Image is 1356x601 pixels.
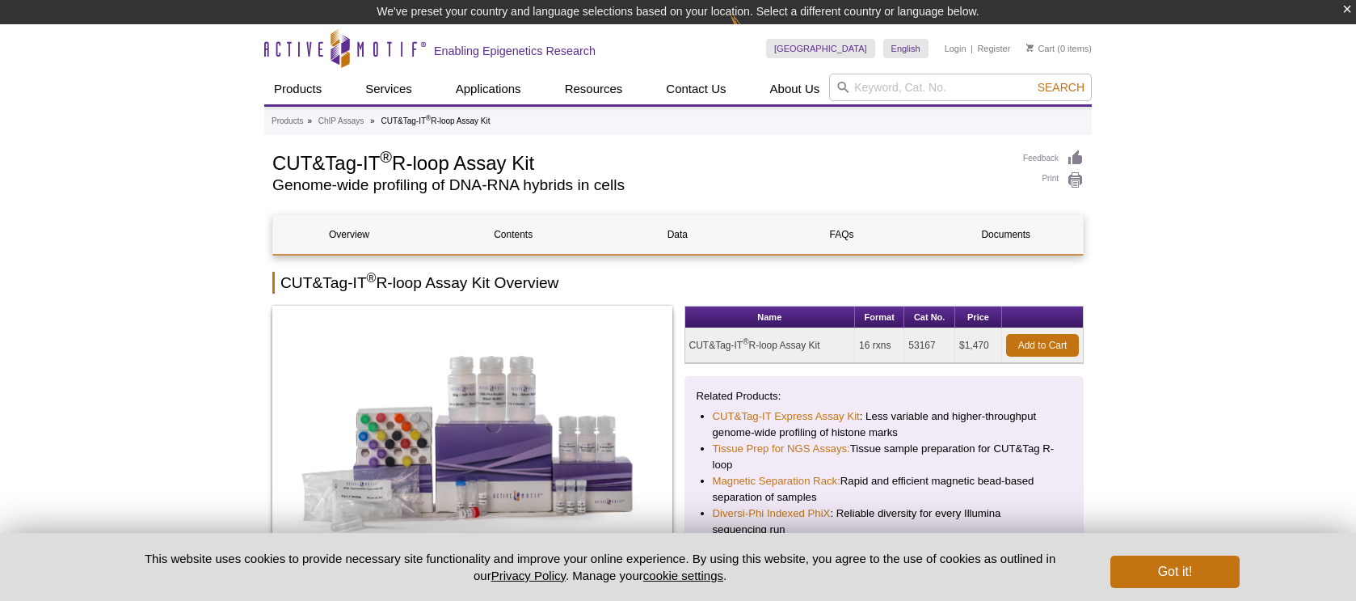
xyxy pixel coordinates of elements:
li: » [307,116,312,125]
h2: CUT&Tag-IT R-loop Assay Kit Overview [272,272,1084,294]
li: » [370,116,375,125]
sup: ® [380,148,392,166]
li: Rapid and efficient magnetic bead-based separation of samples [713,473,1056,506]
a: Contents [437,215,589,254]
a: CUT&Tag-IT Express Assay Kit [713,408,860,425]
h1: CUT&Tag-IT R-loop Assay Kit [272,150,1007,174]
a: Print [1023,171,1084,189]
a: Overview [273,215,425,254]
a: Services [356,74,422,104]
sup: ® [743,337,748,346]
a: Login [945,43,966,54]
a: Feedback [1023,150,1084,167]
a: Magnetic Separation Rack: [713,473,840,489]
th: Name [685,307,856,328]
img: Your Cart [1026,44,1034,52]
a: Products [272,114,303,129]
a: About Us [760,74,830,104]
sup: ® [367,271,377,285]
button: cookie settings [643,569,723,582]
a: Contact Us [656,74,735,104]
span: Search [1038,81,1084,94]
a: Data [601,215,753,254]
li: | [971,39,973,58]
h2: Genome-wide profiling of DNA-RNA hybrids in cells [272,178,1007,193]
img: CUT&Tag-IT<sup>®</sup> R-loop Assay Kit [272,306,672,573]
a: Applications [446,74,531,104]
a: ChIP Assays [318,114,364,129]
button: Search [1033,80,1089,95]
a: Products [264,74,331,104]
li: : Reliable diversity for every Illumina sequencing run [713,506,1056,538]
h2: Enabling Epigenetics Research [434,44,596,58]
a: [GEOGRAPHIC_DATA] [766,39,875,58]
p: This website uses cookies to provide necessary site functionality and improve your online experie... [116,550,1084,584]
a: English [883,39,929,58]
a: Add to Cart [1006,334,1079,357]
td: CUT&Tag-IT R-loop Assay Kit [685,328,856,363]
th: Cat No. [904,307,955,328]
td: $1,470 [955,328,1002,363]
img: Change Here [730,12,773,50]
a: Cart [1026,43,1055,54]
li: Tissue sample preparation for CUT&Tag R-loop [713,441,1056,473]
a: Register [977,43,1010,54]
th: Price [955,307,1002,328]
li: CUT&Tag-IT R-loop Assay Kit [381,116,490,125]
a: Tissue Prep for NGS Assays: [713,441,850,457]
input: Keyword, Cat. No. [829,74,1092,101]
a: Documents [930,215,1082,254]
a: Resources [555,74,633,104]
th: Format [855,307,904,328]
li: (0 items) [1026,39,1092,58]
button: Got it! [1110,556,1240,588]
a: Diversi-Phi Indexed PhiX [713,506,831,522]
a: Privacy Policy [491,569,566,582]
a: FAQs [766,215,918,254]
td: 53167 [904,328,955,363]
td: 16 rxns [855,328,904,363]
li: : Less variable and higher-throughput genome-wide profiling of histone marks [713,408,1056,441]
p: Related Products: [697,388,1072,404]
sup: ® [426,114,431,122]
